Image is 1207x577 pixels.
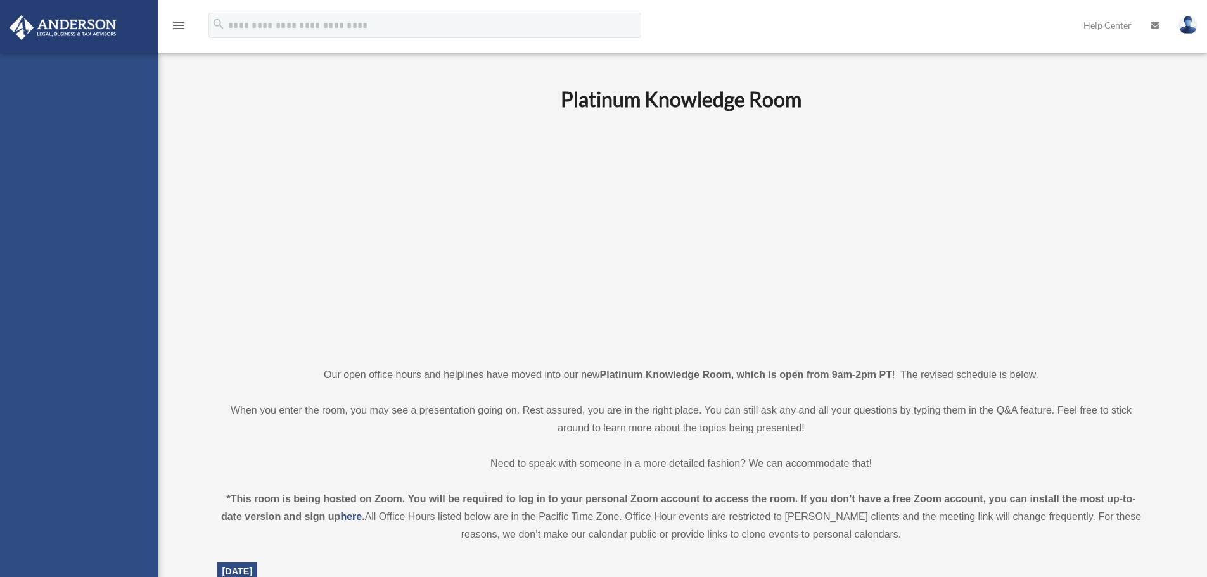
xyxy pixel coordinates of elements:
[600,369,892,380] strong: Platinum Knowledge Room, which is open from 9am-2pm PT
[217,402,1146,437] p: When you enter the room, you may see a presentation going on. Rest assured, you are in the right ...
[217,366,1146,384] p: Our open office hours and helplines have moved into our new ! The revised schedule is below.
[217,455,1146,472] p: Need to speak with someone in a more detailed fashion? We can accommodate that!
[491,129,871,343] iframe: 231110_Toby_KnowledgeRoom
[222,566,253,576] span: [DATE]
[340,511,362,522] a: here
[171,18,186,33] i: menu
[1178,16,1197,34] img: User Pic
[362,511,364,522] strong: .
[171,22,186,33] a: menu
[561,87,801,111] b: Platinum Knowledge Room
[212,17,226,31] i: search
[221,493,1136,522] strong: *This room is being hosted on Zoom. You will be required to log in to your personal Zoom account ...
[217,490,1146,543] div: All Office Hours listed below are in the Pacific Time Zone. Office Hour events are restricted to ...
[6,15,120,40] img: Anderson Advisors Platinum Portal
